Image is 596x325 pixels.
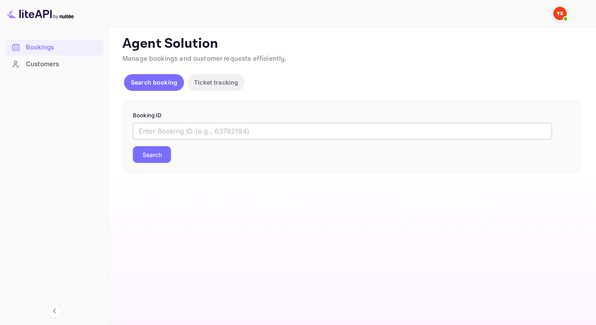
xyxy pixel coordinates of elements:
[553,7,567,20] img: Yandex Support
[5,39,104,56] div: Bookings
[133,123,552,139] input: Enter Booking ID (e.g., 63782194)
[7,7,74,20] img: LiteAPI logo
[26,43,99,52] div: Bookings
[5,39,104,55] a: Bookings
[133,146,171,163] button: Search
[131,78,177,87] p: Search booking
[133,111,570,120] p: Booking ID
[26,59,99,69] div: Customers
[122,36,581,52] p: Agent Solution
[194,78,238,87] p: Ticket tracking
[5,56,104,72] a: Customers
[47,303,62,318] button: Collapse navigation
[122,54,287,63] span: Manage bookings and customer requests efficiently.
